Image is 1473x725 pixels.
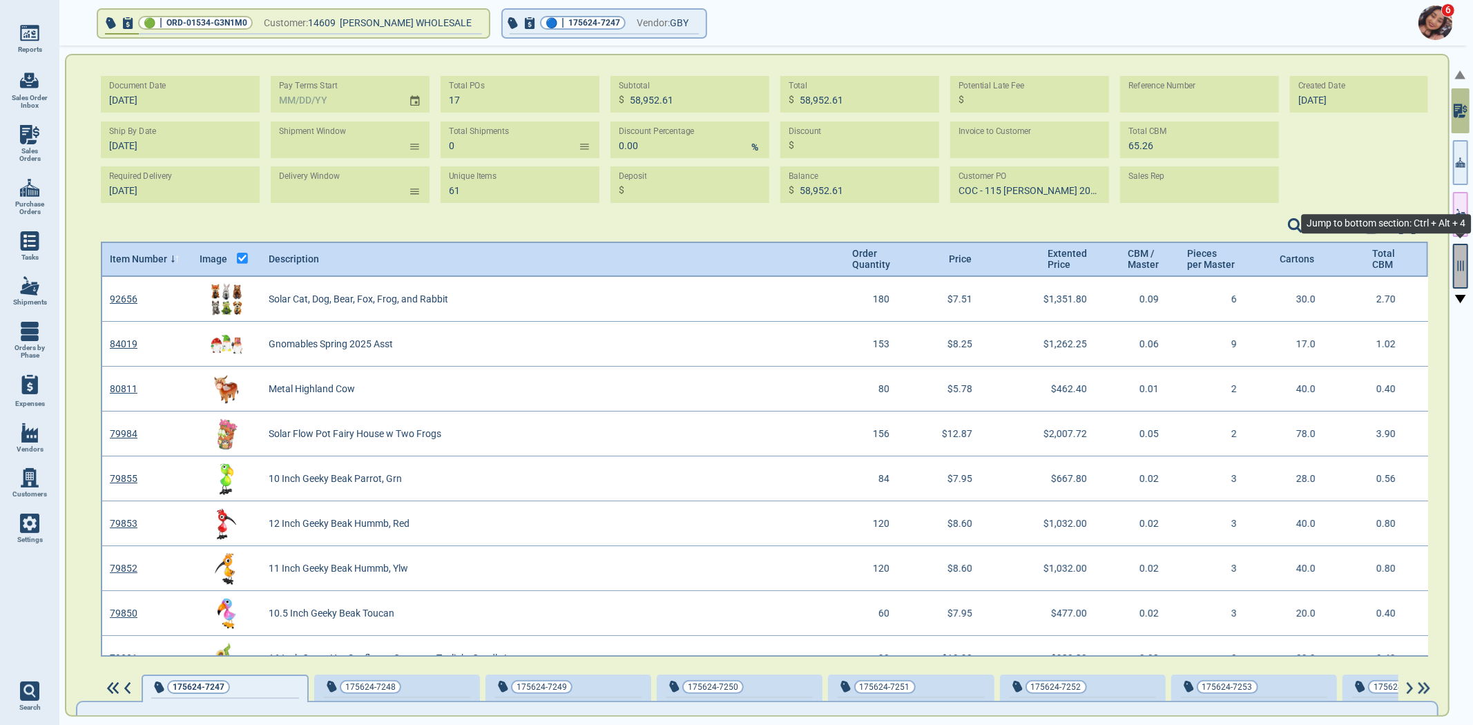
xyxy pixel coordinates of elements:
[1296,652,1316,664] span: 30.0
[1335,322,1414,367] div: 1.02
[993,591,1104,636] div: $477.00
[122,682,133,695] img: ArrowIcon
[209,551,244,586] img: 79852Img
[789,126,821,137] label: Discount
[110,383,137,394] a: 80811
[269,383,355,394] span: Metal Highland Cow
[1202,680,1253,694] span: 175624-7253
[878,383,889,394] span: 80
[160,16,162,30] span: |
[209,282,244,316] img: 92656Img
[1180,277,1255,322] div: 6
[852,248,889,270] span: Order Quantity
[1296,428,1316,439] span: 78.0
[619,93,624,107] p: $
[20,125,39,144] img: menu_icon
[993,501,1104,546] div: $1,032.00
[110,473,137,484] a: 79855
[449,126,509,137] label: Total Shipments
[340,17,472,28] span: [PERSON_NAME] WHOLESALE
[269,428,441,439] span: Solar Flow Pot Fairy House w Two Frogs
[345,680,396,694] span: 175624-7248
[947,293,972,304] span: $7.51
[200,253,227,264] span: Image
[20,514,39,533] img: menu_icon
[110,293,137,304] a: 92656
[873,518,889,529] span: 120
[947,338,972,349] span: $8.25
[101,166,251,203] input: MM/DD/YY
[403,82,430,106] button: Choose date
[209,641,244,675] img: 79321Img
[789,81,807,91] label: Total
[15,400,45,408] span: Expenses
[1031,680,1081,694] span: 175624-7252
[279,171,340,182] label: Delivery Window
[209,416,244,451] img: 79984Img
[269,608,394,619] span: 10.5 Inch Geeky Beak Toucan
[1372,248,1394,270] span: Total CBM
[1416,682,1433,695] img: DoubleArrowIcon
[1298,81,1345,91] label: Created Date
[1335,501,1414,546] div: 0.80
[878,608,889,619] span: 60
[1296,383,1316,394] span: 40.0
[947,473,972,484] span: $7.95
[873,338,889,349] span: 153
[1296,518,1316,529] span: 40.0
[959,126,1031,137] label: Invoice to Customer
[1104,591,1180,636] div: 0.02
[110,652,137,664] a: 79321
[1104,636,1180,681] div: 0.08
[873,563,889,574] span: 120
[269,473,402,484] span: 10 Inch Geeky Beak Parrot, Grn
[789,171,818,182] label: Balance
[1180,501,1255,546] div: 3
[619,171,647,182] label: Deposit
[993,367,1104,412] div: $462.40
[13,298,47,307] span: Shipments
[1180,412,1255,456] div: 2
[144,19,155,28] span: 🟢
[20,468,39,487] img: menu_icon
[269,253,319,264] span: Description
[1374,680,1424,694] span: 175624-7254
[1128,126,1167,137] label: Total CBM
[20,231,39,251] img: menu_icon
[619,183,624,197] p: $
[993,636,1104,681] div: $982.80
[449,171,497,182] label: Unique Items
[308,14,340,32] span: 14609
[1104,501,1180,546] div: 0.02
[1104,277,1180,322] div: 0.09
[20,276,39,296] img: menu_icon
[1104,367,1180,412] div: 0.01
[269,652,538,664] span: 16 Inch Green Hat Sunflower Gnome w Tealight Candle Lantern
[1441,3,1455,17] span: 6
[110,518,137,529] a: 79853
[959,93,964,107] p: $
[209,371,244,406] img: 80811Img
[209,596,244,630] img: 79850Img
[449,81,485,91] label: Total POs
[101,76,251,113] input: MM/DD/YY
[619,126,695,137] label: Discount Percentage
[1104,412,1180,456] div: 0.05
[503,10,706,37] button: 🔵|175624-7247Vendor:GBY
[18,46,42,54] span: Reports
[947,518,972,529] span: $8.60
[104,682,122,695] img: DoubleArrowIcon
[1104,456,1180,501] div: 0.02
[789,138,794,153] p: $
[1296,293,1316,304] span: 30.0
[873,293,889,304] span: 180
[98,10,489,37] button: 🟢|ORD-01534-G3N1M0Customer:14609 [PERSON_NAME] WHOLESALE
[11,147,48,163] span: Sales Orders
[546,19,557,28] span: 🔵
[269,518,410,529] span: 12 Inch Geeky Beak Hummb, Red
[1280,253,1314,264] span: Cartons
[11,344,48,360] span: Orders by Phase
[1128,171,1165,182] label: Sales Rep
[269,338,393,349] span: Gnomables Spring 2025 Asst
[1180,456,1255,501] div: 3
